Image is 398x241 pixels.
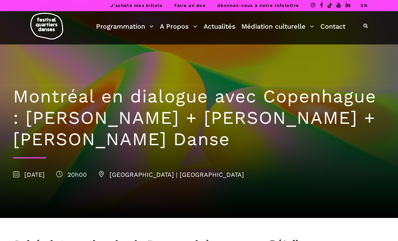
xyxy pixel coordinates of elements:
a: Médiation culturelle [241,21,314,32]
a: Contact [320,21,345,32]
a: Abonnez-vous à notre infolettre [217,3,299,8]
a: Actualités [204,21,236,32]
span: 20h00 [56,171,87,178]
img: logo-fqd-med [30,13,63,40]
a: J’achète mes billets [111,3,162,8]
span: [GEOGRAPHIC_DATA] | [GEOGRAPHIC_DATA] [98,171,244,178]
a: Faire un don [174,3,206,8]
a: A Propos [160,21,197,32]
span: [DATE] [13,171,45,178]
a: Programmation [96,21,154,32]
a: EN [361,3,368,8]
h1: Montréal en dialogue avec Copenhague : [PERSON_NAME] + [PERSON_NAME] + [PERSON_NAME] Danse [13,86,385,150]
